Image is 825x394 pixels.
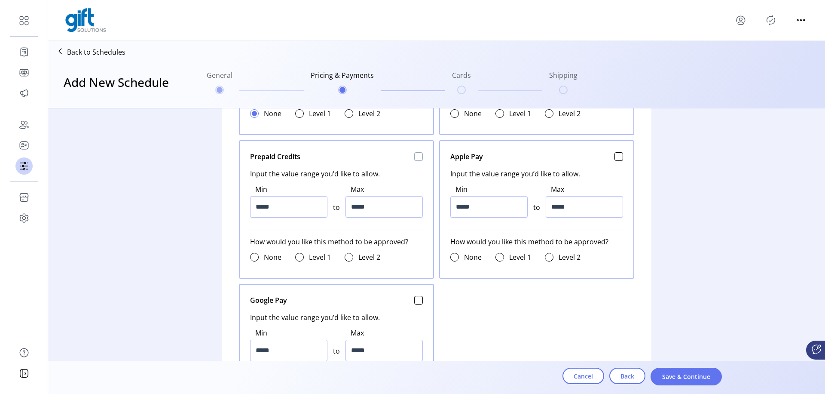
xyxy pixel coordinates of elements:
[620,372,634,381] span: Back
[464,108,482,119] label: None
[764,13,778,27] button: Publisher Panel
[333,202,340,218] span: to
[734,13,748,27] button: menu
[309,252,331,262] label: Level 1
[559,252,581,262] label: Level 2
[250,151,300,162] span: Prepaid Credits
[533,202,540,218] span: to
[255,184,327,194] label: Min
[250,237,423,247] span: How would you like this method to be approved?
[67,47,125,57] p: Back to Schedules
[509,252,531,262] label: Level 1
[250,162,423,179] span: Input the value range you’d like to allow.
[333,346,340,361] span: to
[264,252,281,262] label: None
[64,73,169,91] h3: Add New Schedule
[250,305,423,323] span: Input the value range you’d like to allow.
[651,368,722,385] button: Save & Continue
[351,328,423,338] label: Max
[551,184,623,194] label: Max
[609,368,645,384] button: Back
[450,237,623,247] span: How would you like this method to be approved?
[264,108,281,119] label: None
[562,368,604,384] button: Cancel
[574,372,593,381] span: Cancel
[450,151,483,162] span: Apple Pay
[358,108,380,119] label: Level 2
[351,184,423,194] label: Max
[450,162,623,179] span: Input the value range you’d like to allow.
[309,108,331,119] label: Level 1
[559,108,581,119] label: Level 2
[311,70,374,86] h6: Pricing & Payments
[509,108,531,119] label: Level 1
[455,184,528,194] label: Min
[250,295,287,305] span: Google Pay
[65,8,106,32] img: logo
[794,13,808,27] button: menu
[662,372,711,381] span: Save & Continue
[255,328,327,338] label: Min
[358,252,380,262] label: Level 2
[464,252,482,262] label: None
